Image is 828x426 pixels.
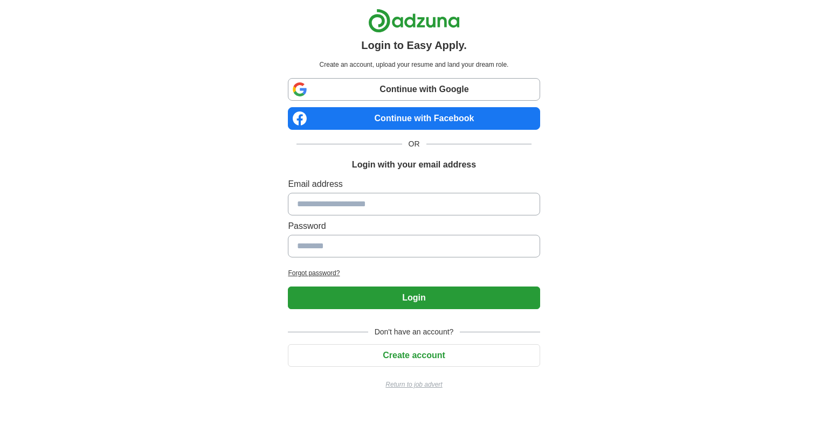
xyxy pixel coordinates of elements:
h1: Login with your email address [352,158,476,171]
a: Continue with Google [288,78,540,101]
a: Forgot password? [288,268,540,278]
p: Create an account, upload your resume and land your dream role. [290,60,537,69]
label: Email address [288,178,540,191]
span: OR [402,138,426,150]
a: Return to job advert [288,380,540,389]
a: Create account [288,351,540,360]
img: Adzuna logo [368,9,460,33]
button: Create account [288,344,540,367]
a: Continue with Facebook [288,107,540,130]
h1: Login to Easy Apply. [361,37,467,53]
button: Login [288,287,540,309]
label: Password [288,220,540,233]
span: Don't have an account? [368,326,460,338]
